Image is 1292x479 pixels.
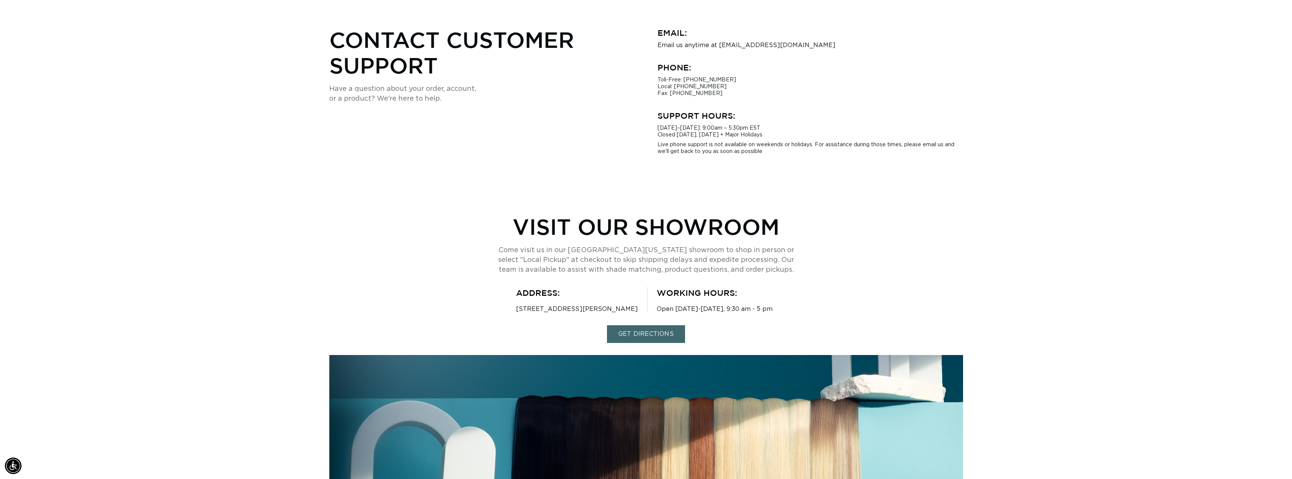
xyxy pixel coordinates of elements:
p: Toll-Free: [PHONE_NUMBER] Local: [PHONE_NUMBER] Fax: [PHONE_NUMBER] [658,77,963,97]
h3: Phone: [658,61,963,73]
h2: Visit Our Showroom [495,214,797,239]
p: Email us anytime at [EMAIL_ADDRESS][DOMAIN_NAME] [658,42,963,49]
p: Open [DATE]-[DATE], 9:30 am - 5 pm [657,305,776,313]
iframe: Chat Widget [1254,443,1292,479]
p: [DATE]–[DATE]: 9:00am – 5:30pm EST Closed [DATE], [DATE] + Major Holidays [658,125,963,138]
h2: Contact Customer Support [329,27,635,78]
p: Have a question about your order, account, or a product? We're here to help. [329,84,635,104]
h3: WORKING HOURS: [657,287,776,299]
div: Accessibility Menu [5,458,22,474]
h3: Support Hours: [658,110,963,122]
h3: ADDRESS: [516,287,638,299]
h3: Email: [658,27,963,39]
a: GET DIRECTIONS [607,325,685,343]
p: Live phone support is not available on weekends or holidays. For assistance during those times, p... [658,141,963,155]
p: [STREET_ADDRESS][PERSON_NAME] [516,305,638,313]
p: Come visit us in our [GEOGRAPHIC_DATA][US_STATE] showroom to shop in person or select "Local Pick... [495,245,797,275]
